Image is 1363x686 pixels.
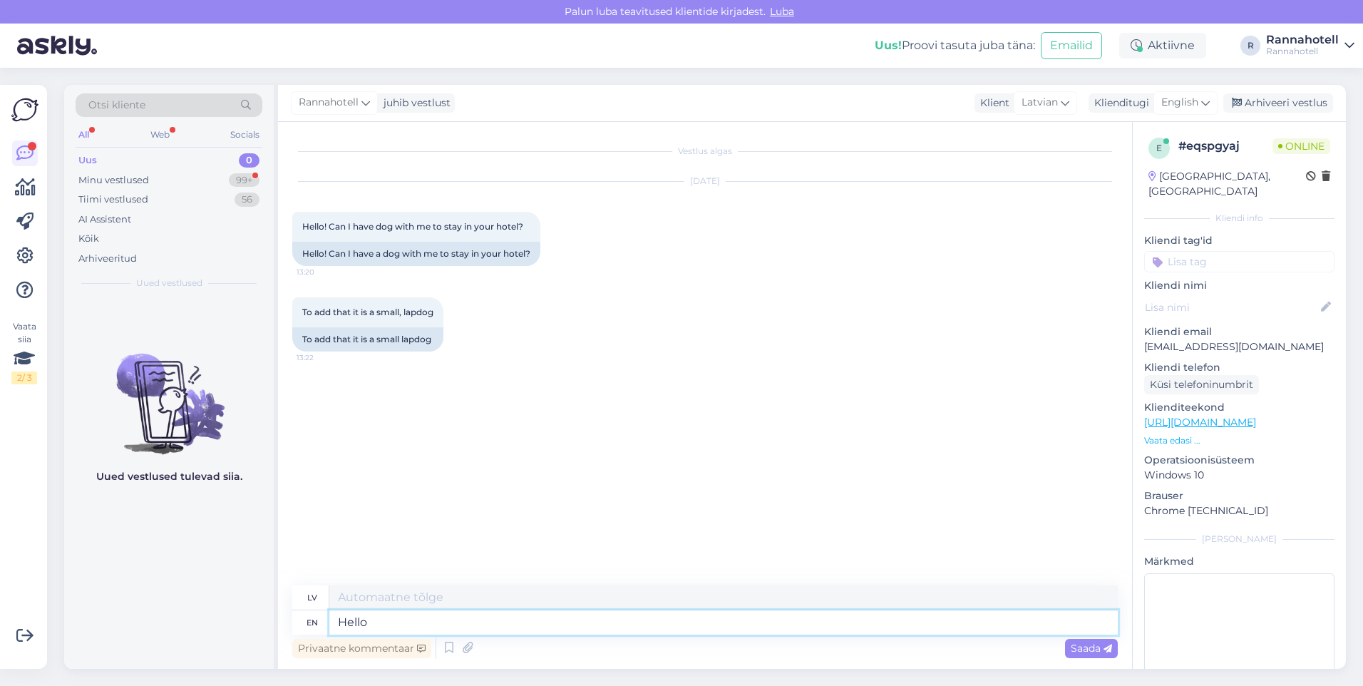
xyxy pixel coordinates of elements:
p: Operatsioonisüsteem [1144,453,1334,468]
p: Märkmed [1144,554,1334,569]
div: All [76,126,92,144]
div: 99+ [229,173,259,188]
img: Askly Logo [11,96,38,123]
div: Rannahotell [1266,34,1339,46]
div: juhib vestlust [378,96,451,111]
span: 13:22 [297,352,350,363]
a: [URL][DOMAIN_NAME] [1144,416,1256,429]
div: Web [148,126,173,144]
span: English [1161,95,1198,111]
div: Vaata siia [11,320,37,384]
p: Kliendi nimi [1144,278,1334,293]
p: Kliendi tag'id [1144,233,1334,248]
input: Lisa nimi [1145,300,1318,315]
div: Tiimi vestlused [78,193,148,207]
div: [PERSON_NAME] [1144,533,1334,546]
div: R [1240,36,1260,56]
p: Chrome [TECHNICAL_ID] [1144,503,1334,518]
span: Rannahotell [299,95,359,111]
div: 56 [235,193,259,207]
div: en [307,610,318,635]
span: 13:20 [297,267,350,277]
div: Rannahotell [1266,46,1339,57]
div: Aktiivne [1119,33,1206,58]
span: e [1156,143,1162,153]
span: Latvian [1022,95,1058,111]
div: Uus [78,153,97,168]
p: Uued vestlused tulevad siia. [96,469,242,484]
img: No chats [64,328,274,456]
a: RannahotellRannahotell [1266,34,1354,57]
div: # eqspgyaj [1178,138,1272,155]
div: Klienditugi [1089,96,1149,111]
div: Kõik [78,232,99,246]
p: [EMAIL_ADDRESS][DOMAIN_NAME] [1144,339,1334,354]
input: Lisa tag [1144,251,1334,272]
button: Emailid [1041,32,1102,59]
div: Privaatne kommentaar [292,639,431,658]
div: 2 / 3 [11,372,37,384]
div: Arhiveeritud [78,252,137,266]
div: Minu vestlused [78,173,149,188]
span: Hello! Can I have dog with me to stay in your hotel? [302,221,523,232]
p: Kliendi telefon [1144,360,1334,375]
p: Klienditeekond [1144,400,1334,415]
textarea: Hello [329,610,1118,635]
p: Vaata edasi ... [1144,434,1334,447]
div: Proovi tasuta juba täna: [875,37,1035,54]
span: Saada [1071,642,1112,655]
b: Uus! [875,39,902,52]
span: To add that it is a small, lapdog [302,307,433,317]
div: Küsi telefoninumbrit [1144,375,1259,394]
span: Otsi kliente [88,98,145,113]
div: [GEOGRAPHIC_DATA], [GEOGRAPHIC_DATA] [1148,169,1306,199]
div: lv [307,585,317,610]
span: Uued vestlused [136,277,202,290]
div: AI Assistent [78,213,131,227]
div: [DATE] [292,175,1118,188]
span: Online [1272,138,1330,154]
div: Hello! Can I have a dog with me to stay in your hotel? [292,242,540,266]
span: Luba [766,5,798,18]
div: Vestlus algas [292,145,1118,158]
div: 0 [239,153,259,168]
div: Kliendi info [1144,212,1334,225]
div: To add that it is a small lapdog [292,327,443,352]
p: Kliendi email [1144,324,1334,339]
div: Arhiveeri vestlus [1223,93,1333,113]
div: Socials [227,126,262,144]
p: Windows 10 [1144,468,1334,483]
p: Brauser [1144,488,1334,503]
div: Klient [974,96,1009,111]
